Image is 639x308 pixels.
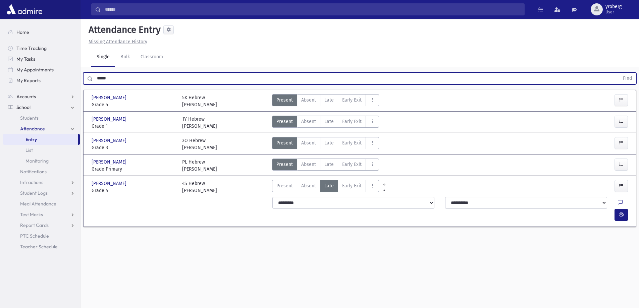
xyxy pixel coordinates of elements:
span: Grade Primary [92,166,175,173]
div: 3O Hebrew [PERSON_NAME] [182,137,217,151]
span: Late [324,139,334,146]
div: AttTypes [272,94,379,108]
a: Meal Attendance [3,198,80,209]
span: Early Exit [342,97,362,104]
span: Absent [301,118,316,125]
a: Single [91,48,115,67]
span: Present [276,182,293,189]
img: AdmirePro [5,3,44,16]
span: Grade 1 [92,123,175,130]
a: My Reports [3,75,80,86]
span: Late [324,182,334,189]
span: Students [20,115,39,121]
span: Meal Attendance [20,201,56,207]
span: Grade 4 [92,187,175,194]
span: Test Marks [20,211,43,218]
div: PL Hebrew [PERSON_NAME] [182,159,217,173]
a: Entry [3,134,78,145]
span: Present [276,118,293,125]
span: My Appointments [16,67,54,73]
span: Present [276,139,293,146]
a: Time Tracking [3,43,80,54]
span: Early Exit [342,139,362,146]
a: Infractions [3,177,80,188]
span: Grade 5 [92,101,175,108]
span: Absent [301,97,316,104]
a: Attendance [3,123,80,134]
a: Report Cards [3,220,80,231]
a: My Tasks [3,54,80,64]
div: AttTypes [272,116,379,130]
span: [PERSON_NAME] [92,180,128,187]
a: Monitoring [3,156,80,166]
span: Report Cards [20,222,49,228]
a: PTC Schedule [3,231,80,241]
span: Present [276,97,293,104]
a: Missing Attendance History [86,39,147,45]
span: Home [16,29,29,35]
span: School [16,104,31,110]
a: Teacher Schedule [3,241,80,252]
a: Accounts [3,91,80,102]
span: List [25,147,33,153]
span: Notifications [20,169,47,175]
span: Early Exit [342,182,362,189]
span: Late [324,97,334,104]
span: [PERSON_NAME] [92,159,128,166]
a: Student Logs [3,188,80,198]
a: Classroom [135,48,168,67]
span: Early Exit [342,161,362,168]
span: Accounts [16,94,36,100]
a: My Appointments [3,64,80,75]
span: Monitoring [25,158,49,164]
span: Absent [301,139,316,146]
span: Student Logs [20,190,48,196]
span: Time Tracking [16,45,47,51]
span: Late [324,118,334,125]
span: User [605,9,622,15]
div: AttTypes [272,137,379,151]
h5: Attendance Entry [86,24,161,36]
u: Missing Attendance History [89,39,147,45]
div: AttTypes [272,159,379,173]
span: Attendance [20,126,45,132]
span: Teacher Schedule [20,244,58,250]
span: [PERSON_NAME] [92,116,128,123]
span: yroberg [605,4,622,9]
div: 5K Hebrew [PERSON_NAME] [182,94,217,108]
span: PTC Schedule [20,233,49,239]
span: Entry [25,136,37,142]
a: Test Marks [3,209,80,220]
div: AttTypes [272,180,379,194]
span: [PERSON_NAME] [92,94,128,101]
span: Present [276,161,293,168]
button: Find [619,73,636,84]
div: 1Y Hebrew [PERSON_NAME] [182,116,217,130]
a: School [3,102,80,113]
div: 4S Hebrew [PERSON_NAME] [182,180,217,194]
span: [PERSON_NAME] [92,137,128,144]
span: Grade 3 [92,144,175,151]
input: Search [101,3,524,15]
span: Early Exit [342,118,362,125]
a: Bulk [115,48,135,67]
span: My Reports [16,77,41,83]
span: My Tasks [16,56,35,62]
span: Absent [301,182,316,189]
span: Late [324,161,334,168]
a: List [3,145,80,156]
a: Students [3,113,80,123]
a: Notifications [3,166,80,177]
span: Infractions [20,179,43,185]
span: Absent [301,161,316,168]
a: Home [3,27,80,38]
